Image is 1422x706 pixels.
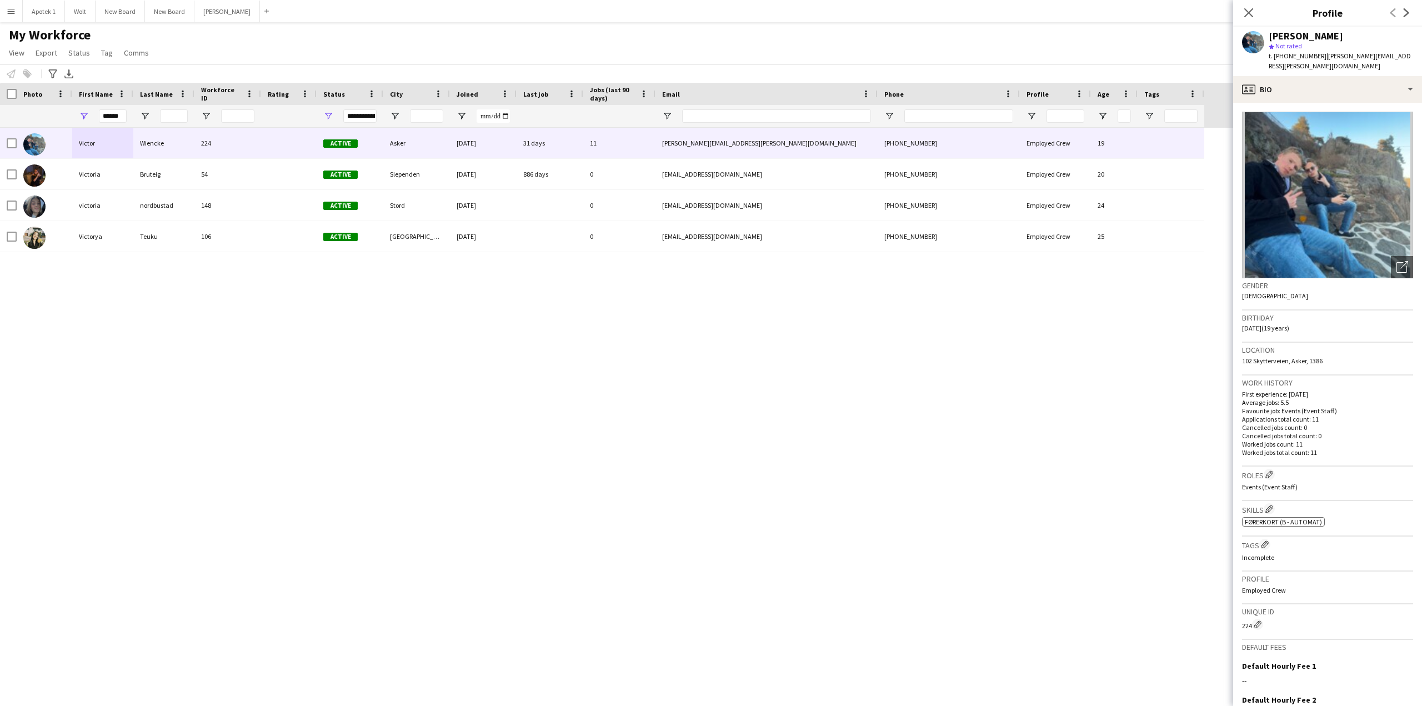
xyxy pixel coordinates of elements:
[884,90,904,98] span: Phone
[904,109,1013,123] input: Phone Filter Input
[140,90,173,98] span: Last Name
[878,159,1020,189] div: [PHONE_NUMBER]
[1164,109,1198,123] input: Tags Filter Input
[450,190,517,221] div: [DATE]
[662,111,672,121] button: Open Filter Menu
[457,111,467,121] button: Open Filter Menu
[9,48,24,58] span: View
[1242,642,1413,652] h3: Default fees
[1091,221,1138,252] div: 25
[72,221,133,252] div: Victorya
[194,128,261,158] div: 224
[878,221,1020,252] div: [PHONE_NUMBER]
[133,221,194,252] div: Teuku
[46,67,59,81] app-action-btn: Advanced filters
[1020,128,1091,158] div: Employed Crew
[1020,221,1091,252] div: Employed Crew
[1242,483,1298,491] span: Events (Event Staff)
[583,190,655,221] div: 0
[1242,432,1413,440] p: Cancelled jobs total count: 0
[383,190,450,221] div: Stord
[878,190,1020,221] div: [PHONE_NUMBER]
[878,128,1020,158] div: [PHONE_NUMBER]
[517,159,583,189] div: 886 days
[1242,661,1316,671] h3: Default Hourly Fee 1
[1098,90,1109,98] span: Age
[323,139,358,148] span: Active
[1242,423,1413,432] p: Cancelled jobs count: 0
[1275,42,1302,50] span: Not rated
[1242,345,1413,355] h3: Location
[457,90,478,98] span: Joined
[1098,111,1108,121] button: Open Filter Menu
[194,221,261,252] div: 106
[583,159,655,189] div: 0
[36,48,57,58] span: Export
[133,128,194,158] div: Wiencke
[1091,159,1138,189] div: 20
[23,196,46,218] img: victoria nordbustad
[583,221,655,252] div: 0
[323,171,358,179] span: Active
[1242,440,1413,448] p: Worked jobs count: 11
[1242,415,1413,423] p: Applications total count: 11
[201,111,211,121] button: Open Filter Menu
[1242,607,1413,617] h3: Unique ID
[682,109,871,123] input: Email Filter Input
[31,46,62,60] a: Export
[23,164,46,187] img: Victoria Bruteig
[1245,518,1322,526] span: Førerkort (B - Automat)
[1242,292,1308,300] span: [DEMOGRAPHIC_DATA]
[383,221,450,252] div: [GEOGRAPHIC_DATA]
[62,67,76,81] app-action-btn: Export XLSX
[1233,76,1422,103] div: Bio
[450,128,517,158] div: [DATE]
[72,128,133,158] div: Victor
[4,46,29,60] a: View
[1242,112,1413,278] img: Crew avatar or photo
[477,109,510,123] input: Joined Filter Input
[1242,324,1289,332] span: [DATE] (19 years)
[160,109,188,123] input: Last Name Filter Input
[323,233,358,241] span: Active
[79,90,113,98] span: First Name
[383,159,450,189] div: Slependen
[133,190,194,221] div: nordbustad
[1144,111,1154,121] button: Open Filter Menu
[1242,619,1413,630] div: 224
[1269,31,1343,41] div: [PERSON_NAME]
[72,159,133,189] div: Victoria
[1242,407,1413,415] p: Favourite job: Events (Event Staff)
[1242,553,1413,562] p: Incomplete
[9,27,91,43] span: My Workforce
[450,221,517,252] div: [DATE]
[99,109,127,123] input: First Name Filter Input
[140,111,150,121] button: Open Filter Menu
[1242,357,1323,365] span: 102 Skytterveien, Asker, 1386
[1091,128,1138,158] div: 19
[1242,469,1413,480] h3: Roles
[96,1,145,22] button: New Board
[194,159,261,189] div: 54
[323,90,345,98] span: Status
[1233,6,1422,20] h3: Profile
[1242,675,1413,685] div: --
[884,111,894,121] button: Open Filter Menu
[383,128,450,158] div: Asker
[1242,313,1413,323] h3: Birthday
[201,86,241,102] span: Workforce ID
[1091,190,1138,221] div: 24
[119,46,153,60] a: Comms
[97,46,117,60] a: Tag
[1242,448,1413,457] p: Worked jobs total count: 11
[145,1,194,22] button: New Board
[64,46,94,60] a: Status
[583,128,655,158] div: 11
[410,109,443,123] input: City Filter Input
[655,190,878,221] div: [EMAIL_ADDRESS][DOMAIN_NAME]
[124,48,149,58] span: Comms
[450,159,517,189] div: [DATE]
[523,90,548,98] span: Last job
[1242,539,1413,550] h3: Tags
[68,48,90,58] span: Status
